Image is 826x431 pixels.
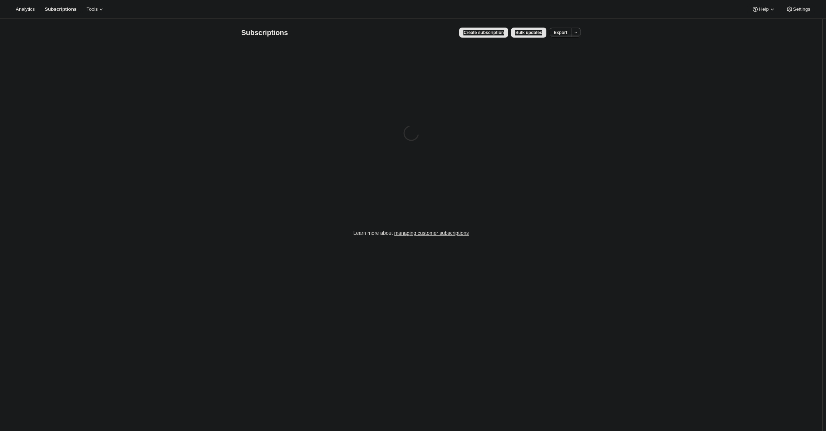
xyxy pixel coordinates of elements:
p: Learn more about [353,229,469,237]
span: Create subscription [463,30,504,35]
button: Export [549,28,571,38]
button: Bulk updates [511,28,546,38]
span: Subscriptions [45,6,77,12]
span: Bulk updates [515,30,542,35]
button: Help [747,4,780,14]
button: Subscriptions [40,4,81,14]
button: Settings [782,4,815,14]
span: Settings [793,6,810,12]
span: Subscriptions [241,29,288,37]
a: managing customer subscriptions [394,230,469,236]
span: Help [759,6,768,12]
button: Create subscription [459,28,508,38]
span: Export [554,30,567,35]
span: Tools [87,6,98,12]
button: Analytics [11,4,39,14]
span: Analytics [16,6,35,12]
button: Tools [82,4,109,14]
